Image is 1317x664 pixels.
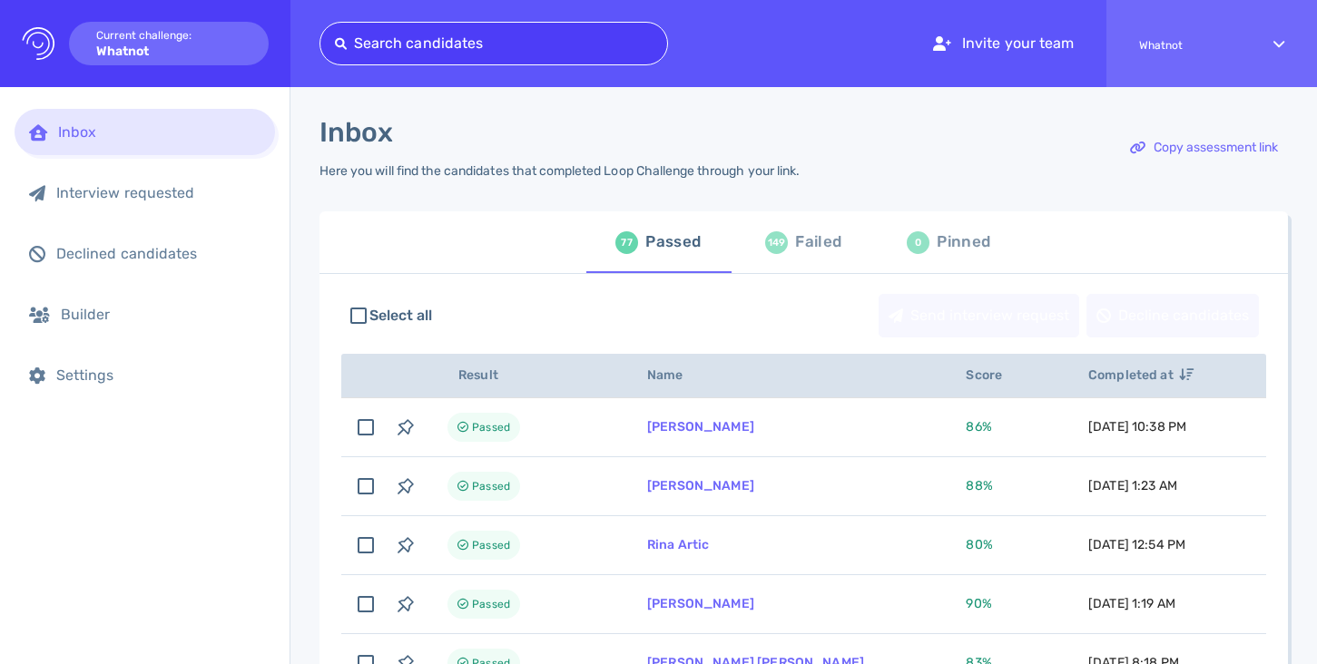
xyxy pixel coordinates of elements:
[966,478,992,493] span: 88 %
[1139,39,1241,52] span: Whatnot
[426,354,625,398] th: Result
[966,367,1022,383] span: Score
[615,231,638,254] div: 77
[56,366,260,384] div: Settings
[647,537,710,552] a: Rina Artic
[1088,537,1185,552] span: [DATE] 12:54 PM
[1087,295,1258,337] div: Decline candidates
[966,419,991,435] span: 86 %
[472,534,510,556] span: Passed
[369,305,433,327] span: Select all
[1120,126,1288,170] button: Copy assessment link
[319,116,393,149] h1: Inbox
[966,596,991,611] span: 90 %
[472,416,510,438] span: Passed
[795,229,841,256] div: Failed
[879,294,1079,337] button: Send interview request
[61,306,260,323] div: Builder
[472,593,510,615] span: Passed
[907,231,929,254] div: 0
[58,123,260,141] div: Inbox
[319,163,800,179] div: Here you will find the candidates that completed Loop Challenge through your link.
[56,245,260,262] div: Declined candidates
[56,184,260,201] div: Interview requested
[647,478,754,493] a: [PERSON_NAME]
[966,537,992,552] span: 80 %
[472,475,510,497] span: Passed
[1121,127,1287,169] div: Copy assessment link
[1088,596,1175,611] span: [DATE] 1:19 AM
[1088,419,1186,435] span: [DATE] 10:38 PM
[1086,294,1259,337] button: Decline candidates
[645,229,701,256] div: Passed
[647,419,754,435] a: [PERSON_NAME]
[880,295,1078,337] div: Send interview request
[1088,367,1194,383] span: Completed at
[1088,478,1177,493] span: [DATE] 1:23 AM
[647,367,703,383] span: Name
[647,596,754,611] a: [PERSON_NAME]
[937,229,990,256] div: Pinned
[765,231,788,254] div: 149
